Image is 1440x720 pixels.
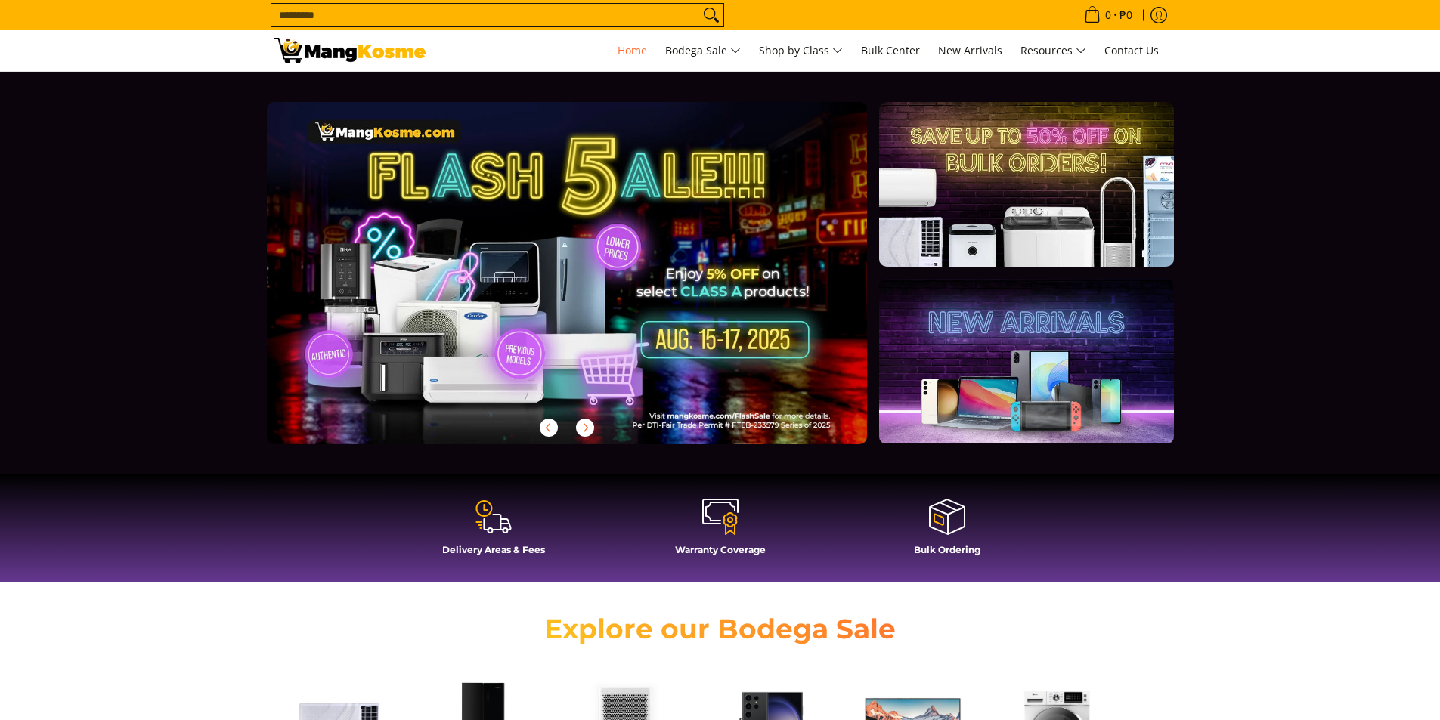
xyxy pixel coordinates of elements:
a: Bulk Ordering [841,497,1053,567]
span: Contact Us [1104,43,1159,57]
span: Home [618,43,647,57]
span: New Arrivals [938,43,1002,57]
a: Home [610,30,655,71]
span: ₱0 [1117,10,1135,20]
a: More [267,102,916,468]
button: Next [568,411,602,444]
span: • [1079,7,1137,23]
a: Contact Us [1097,30,1166,71]
a: Shop by Class [751,30,850,71]
span: Shop by Class [759,42,843,60]
a: Bodega Sale [658,30,748,71]
a: Resources [1013,30,1094,71]
button: Previous [532,411,565,444]
nav: Main Menu [441,30,1166,71]
img: Mang Kosme: Your Home Appliances Warehouse Sale Partner! [274,38,426,63]
h4: Warranty Coverage [615,544,826,555]
a: Delivery Areas & Fees [388,497,599,567]
h4: Delivery Areas & Fees [388,544,599,555]
span: Resources [1020,42,1086,60]
a: Bulk Center [853,30,927,71]
span: Bulk Center [861,43,920,57]
span: Bodega Sale [665,42,741,60]
h4: Bulk Ordering [841,544,1053,555]
span: 0 [1103,10,1113,20]
button: Search [699,4,723,26]
a: Warranty Coverage [615,497,826,567]
h2: Explore our Bodega Sale [501,612,940,646]
a: New Arrivals [931,30,1010,71]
